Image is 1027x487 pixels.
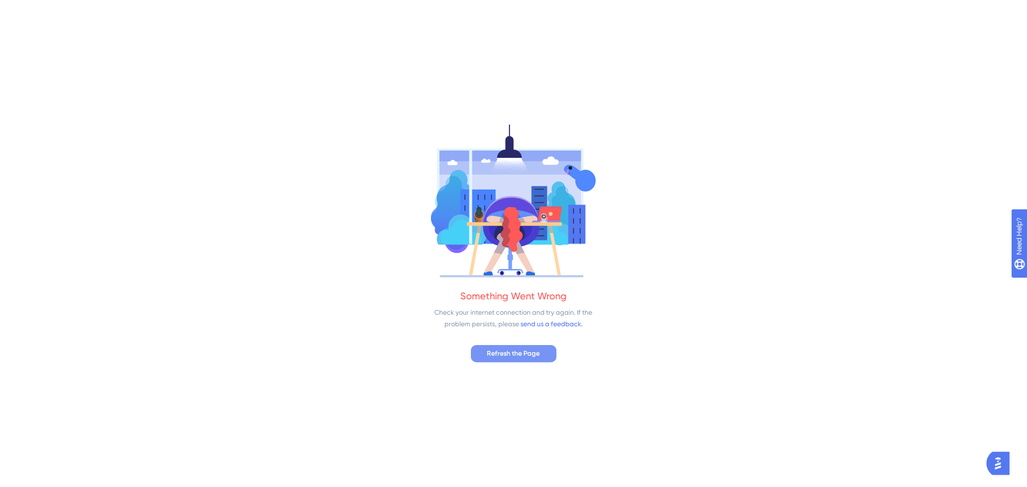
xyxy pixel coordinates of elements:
div: Something Went Wrong [460,289,567,303]
span: Need Help? [23,2,60,14]
div: Check your internet connection and try again. If the problem persists, please [429,307,598,330]
span: Refresh the Page [487,348,540,359]
iframe: UserGuiding AI Assistant Launcher [987,449,1015,478]
a: send us a feedback. [520,320,583,328]
button: Refresh the Page [471,345,557,362]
